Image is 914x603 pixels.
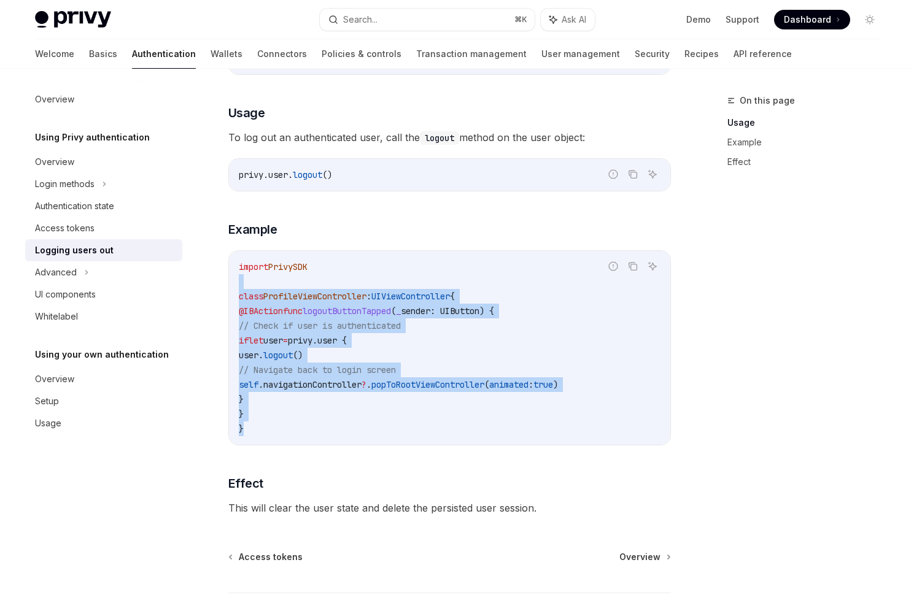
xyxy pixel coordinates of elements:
span: true [533,379,553,390]
span: } [239,409,244,420]
span: class [239,291,263,302]
span: () [322,169,332,180]
span: ? [362,379,366,390]
a: Welcome [35,39,74,69]
img: light logo [35,11,111,28]
span: UIViewController [371,291,450,302]
span: () [293,350,303,361]
a: Logging users out [25,239,182,261]
span: On this page [740,93,795,108]
button: Ask AI [645,166,660,182]
div: Overview [35,372,74,386]
h5: Using Privy authentication [35,130,150,145]
a: Access tokens [230,551,303,563]
span: Example [228,221,277,238]
span: ⌘ K [514,15,527,25]
span: // Navigate back to login screen [239,364,396,375]
div: Search... [343,12,378,27]
span: _ [396,305,401,317]
a: Overview [25,151,182,173]
span: } [239,423,244,434]
a: Transaction management [416,39,527,69]
button: Copy the contents from the code block [625,258,641,274]
a: Dashboard [774,10,850,29]
a: Overview [25,88,182,110]
span: popToRootViewController [371,379,484,390]
span: Usage [228,104,265,121]
span: logout [263,350,293,361]
span: if [239,335,249,346]
div: Login methods [35,177,95,191]
span: ) [553,379,558,390]
span: Dashboard [784,13,831,26]
button: Report incorrect code [605,166,621,182]
span: } [239,394,244,405]
a: Usage [727,113,889,133]
button: Search...⌘K [320,9,535,31]
div: Access tokens [35,221,95,236]
span: . [366,379,371,390]
div: Overview [35,155,74,169]
h5: Using your own authentication [35,347,169,362]
span: logout [293,169,322,180]
div: Setup [35,394,59,409]
span: let [249,335,263,346]
span: logoutButtonTapped [303,305,391,317]
button: Ask AI [645,258,660,274]
div: Authentication state [35,199,114,213]
span: : UIButton) { [430,305,494,317]
span: This will clear the user state and delete the persisted user session. [228,499,671,517]
a: Usage [25,412,182,434]
a: Whitelabel [25,305,182,328]
div: Advanced [35,265,77,280]
div: Whitelabel [35,309,78,324]
span: . [258,379,263,390]
span: . [288,169,293,180]
button: Toggle dark mode [860,10,880,29]
span: Ask AI [562,13,586,26]
button: Report incorrect code [605,258,621,274]
a: Support [726,13,759,26]
span: self [239,379,258,390]
span: : [529,379,533,390]
span: user. [239,350,263,361]
span: { [450,291,455,302]
span: user [263,335,283,346]
button: Ask AI [541,9,595,31]
a: Overview [619,551,670,563]
a: UI components [25,283,182,305]
a: Security [635,39,670,69]
a: Overview [25,368,182,390]
a: Connectors [257,39,307,69]
span: : [366,291,371,302]
div: UI components [35,287,96,302]
a: Basics [89,39,117,69]
span: // Check if user is authenticated [239,320,401,331]
span: navigationController [263,379,362,390]
div: Logging users out [35,243,114,258]
span: = [283,335,288,346]
span: Access tokens [239,551,303,563]
a: User management [541,39,620,69]
a: Wallets [211,39,242,69]
a: Policies & controls [322,39,401,69]
a: Access tokens [25,217,182,239]
a: Example [727,133,889,152]
a: Authentication state [25,195,182,217]
span: @IBAction [239,305,283,317]
span: privy. [239,169,268,180]
span: animated [489,379,529,390]
span: func [283,305,303,317]
span: import [239,261,268,272]
a: Setup [25,390,182,412]
span: To log out an authenticated user, call the method on the user object: [228,129,671,146]
a: API reference [734,39,792,69]
div: Overview [35,92,74,107]
span: ProfileViewController [263,291,366,302]
code: logout [420,131,459,145]
span: PrivySDK [268,261,308,272]
span: Overview [619,551,660,563]
a: Authentication [132,39,196,69]
span: privy.user { [288,335,347,346]
span: ( [391,305,396,317]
